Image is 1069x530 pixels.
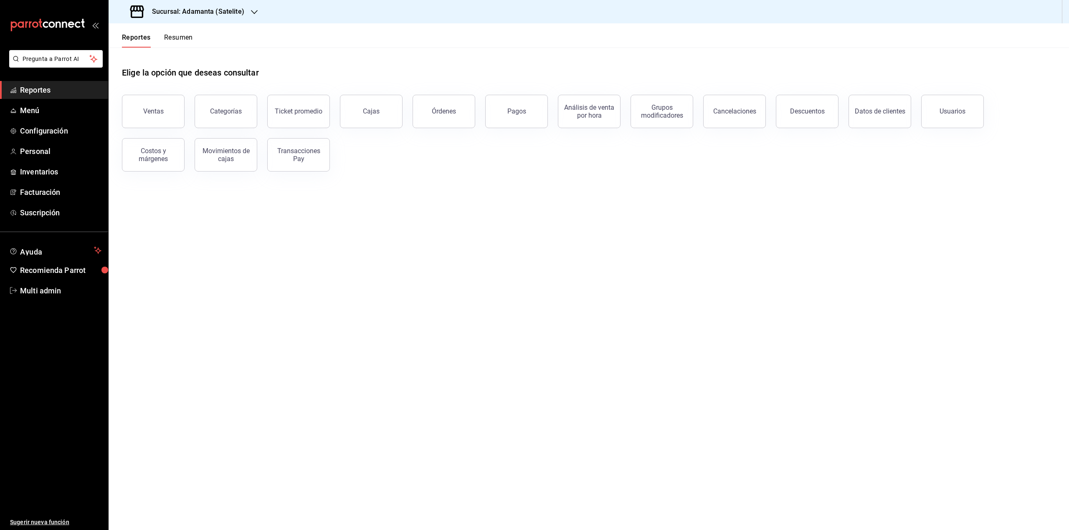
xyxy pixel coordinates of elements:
[127,147,179,163] div: Costos y márgenes
[122,66,259,79] h1: Elige la opción que deseas consultar
[20,166,101,177] span: Inventarios
[20,245,91,255] span: Ayuda
[558,95,621,128] button: Análisis de venta por hora
[10,518,101,527] span: Sugerir nueva función
[703,95,766,128] button: Cancelaciones
[507,107,526,115] div: Pagos
[636,103,688,119] div: Grupos modificadores
[9,50,103,68] button: Pregunta a Parrot AI
[20,265,101,276] span: Recomienda Parrot
[195,138,257,172] button: Movimientos de cajas
[275,107,322,115] div: Ticket promedio
[713,107,756,115] div: Cancelaciones
[143,107,164,115] div: Ventas
[849,95,911,128] button: Datos de clientes
[164,33,193,48] button: Resumen
[20,84,101,96] span: Reportes
[145,7,244,17] h3: Sucursal: Adamanta (Satelite)
[20,285,101,296] span: Multi admin
[273,147,324,163] div: Transacciones Pay
[363,107,380,115] div: Cajas
[210,107,242,115] div: Categorías
[940,107,965,115] div: Usuarios
[413,95,475,128] button: Órdenes
[340,95,403,128] button: Cajas
[921,95,984,128] button: Usuarios
[20,125,101,136] span: Configuración
[20,207,101,218] span: Suscripción
[195,95,257,128] button: Categorías
[855,107,905,115] div: Datos de clientes
[23,55,90,63] span: Pregunta a Parrot AI
[20,146,101,157] span: Personal
[200,147,252,163] div: Movimientos de cajas
[122,95,185,128] button: Ventas
[267,138,330,172] button: Transacciones Pay
[485,95,548,128] button: Pagos
[563,103,615,119] div: Análisis de venta por hora
[122,138,185,172] button: Costos y márgenes
[20,105,101,116] span: Menú
[92,22,99,28] button: open_drawer_menu
[432,107,456,115] div: Órdenes
[631,95,693,128] button: Grupos modificadores
[122,33,151,48] button: Reportes
[20,187,101,198] span: Facturación
[776,95,838,128] button: Descuentos
[267,95,330,128] button: Ticket promedio
[790,107,825,115] div: Descuentos
[6,61,103,69] a: Pregunta a Parrot AI
[122,33,193,48] div: navigation tabs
